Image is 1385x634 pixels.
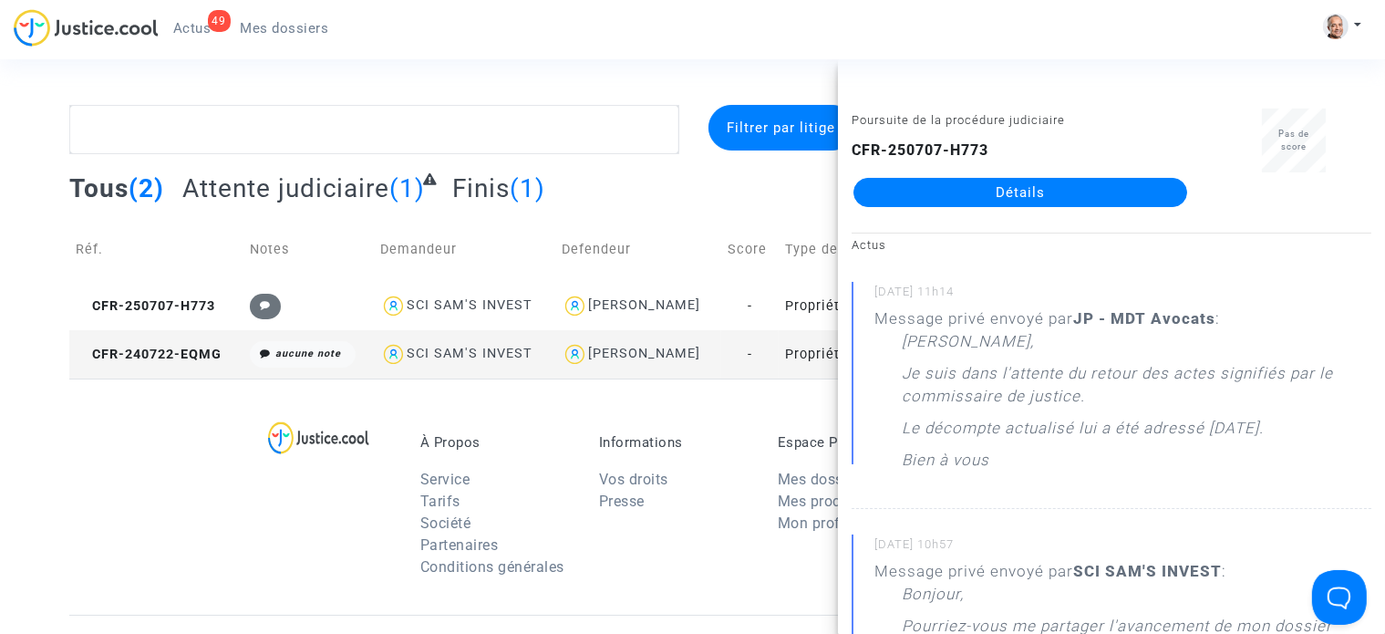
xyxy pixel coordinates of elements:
[380,341,407,368] img: icon-user.svg
[902,362,1371,417] p: Je suis dans l'attente du retour des actes signifiés par le commissaire de justice.
[243,217,374,282] td: Notes
[599,471,668,488] a: Vos droits
[588,297,700,313] div: [PERSON_NAME]
[76,298,215,314] span: CFR-250707-H773
[173,20,212,36] span: Actus
[420,434,572,451] p: À Propos
[76,347,222,362] span: CFR-240722-EQMG
[779,217,979,282] td: Type de dossier
[407,297,532,313] div: SCI SAM'S INVEST
[268,421,369,454] img: logo-lg.svg
[275,348,341,359] i: aucune note
[852,141,988,159] b: CFR-250707-H773
[510,173,545,203] span: (1)
[555,217,721,282] td: Defendeur
[728,120,836,136] span: Filtrer par litige
[374,217,555,282] td: Demandeur
[778,493,886,510] a: Mes procédures
[1312,570,1367,625] iframe: Help Scout Beacon - Open
[420,558,564,576] a: Conditions générales
[874,284,1371,307] small: [DATE] 11h14
[778,434,929,451] p: Espace Personnel
[599,434,750,451] p: Informations
[69,173,129,203] span: Tous
[241,20,329,36] span: Mes dossiers
[874,307,1371,481] div: Message privé envoyé par :
[159,15,226,42] a: 49Actus
[420,471,470,488] a: Service
[69,217,243,282] td: Réf.
[1323,14,1349,39] img: ACg8ocKZU31xno-LpBqyWwI6qQfhaET-15XAm_d3fkRpZRSuTkJYLxqnFA=s96-c
[779,330,979,379] td: Propriétaire : Loyers impayés/Charges impayées
[420,514,471,532] a: Société
[748,298,752,314] span: -
[748,347,752,362] span: -
[562,293,588,319] img: icon-user.svg
[588,346,700,361] div: [PERSON_NAME]
[1073,562,1222,580] b: SCI SAM'S INVEST
[208,10,231,32] div: 49
[902,449,989,481] p: Bien à vous
[420,536,499,554] a: Partenaires
[182,173,390,203] span: Attente judiciaire
[380,293,407,319] img: icon-user.svg
[390,173,426,203] span: (1)
[779,282,979,330] td: Propriétaire : Loyers impayés/Charges impayées
[721,217,779,282] td: Score
[14,9,159,47] img: jc-logo.svg
[420,493,460,510] a: Tarifs
[778,514,849,532] a: Mon profil
[852,113,1065,127] small: Poursuite de la procédure judiciaire
[129,173,164,203] span: (2)
[562,341,588,368] img: icon-user.svg
[902,583,964,615] p: Bonjour,
[853,178,1187,207] a: Détails
[452,173,510,203] span: Finis
[902,417,1264,449] p: Le décompte actualisé lui a été adressé [DATE].
[852,238,886,252] small: Actus
[226,15,344,42] a: Mes dossiers
[1278,129,1309,151] span: Pas de score
[874,536,1371,560] small: [DATE] 10h57
[1073,309,1215,327] b: JP - MDT Avocats
[407,346,532,361] div: SCI SAM'S INVEST
[902,330,1034,362] p: [PERSON_NAME],
[599,493,645,510] a: Presse
[778,471,868,488] a: Mes dossiers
